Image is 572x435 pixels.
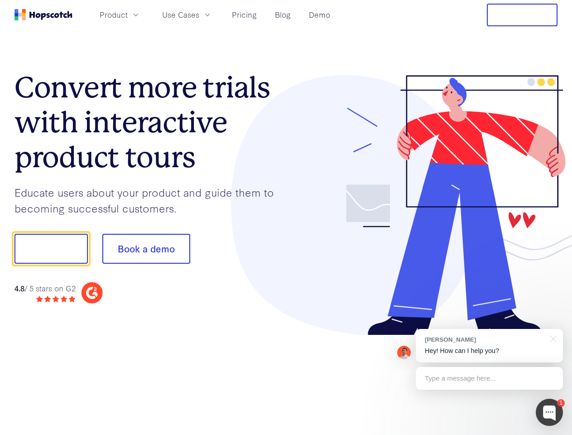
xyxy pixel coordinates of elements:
button: Free Trial [487,4,558,26]
p: Educate users about your product and guide them to becoming successful customers. [14,184,286,216]
strong: 4.8 [14,283,24,293]
button: Book a demo [102,234,190,264]
button: Show me! [14,234,88,264]
span: Use Cases [162,9,199,20]
h1: Convert more trials with interactive product tours [14,70,286,174]
div: / 5 stars on G2 [14,283,76,294]
button: Use Cases [157,7,217,22]
a: Demo [305,7,334,22]
a: Pricing [228,7,260,22]
button: Product [94,7,146,22]
div: 1 [557,399,565,407]
a: Blog [271,7,294,22]
span: Product [100,9,128,20]
a: Home [14,9,72,20]
img: Mark Spera [397,346,411,359]
p: Hey! How can I help you? [425,346,554,356]
div: [PERSON_NAME] [425,335,545,344]
div: Type a message here... [416,367,563,390]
